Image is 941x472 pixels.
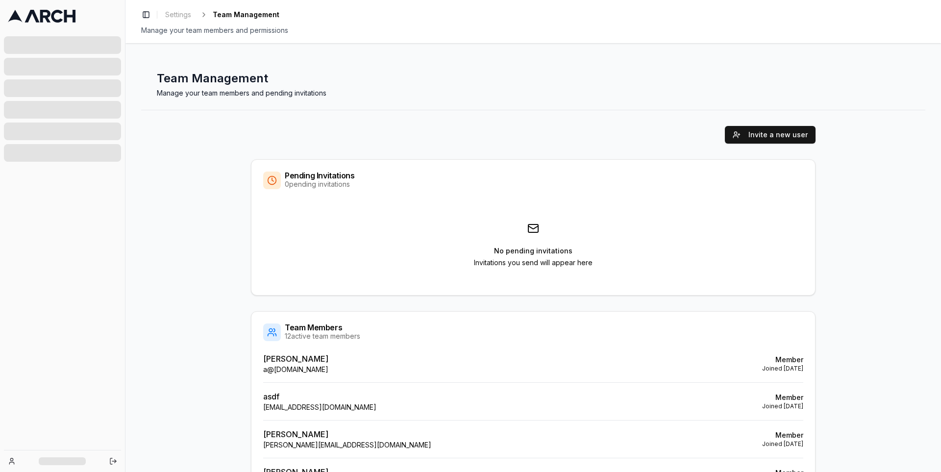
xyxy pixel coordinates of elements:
button: Log out [106,454,120,468]
div: 12 active team members [285,331,360,341]
p: Member [762,430,803,440]
p: Joined [DATE] [762,365,803,373]
p: Member [762,355,803,365]
p: Invitations you send will appear here [474,258,593,268]
p: asdf [263,391,376,402]
a: Settings [161,8,195,22]
div: Manage your team members and permissions [141,25,925,35]
p: [EMAIL_ADDRESS][DOMAIN_NAME] [263,402,376,412]
p: Member [762,393,803,402]
p: Joined [DATE] [762,440,803,448]
p: No pending invitations [494,246,572,256]
h1: Team Management [157,71,910,86]
span: Team Management [213,10,279,20]
p: [PERSON_NAME] [263,428,431,440]
nav: breadcrumb [161,8,279,22]
div: Pending Invitations [285,172,354,179]
p: [PERSON_NAME][EMAIL_ADDRESS][DOMAIN_NAME] [263,440,431,450]
span: Settings [165,10,191,20]
p: Manage your team members and pending invitations [157,88,910,98]
p: a@[DOMAIN_NAME] [263,365,328,374]
div: 0 pending invitations [285,179,354,189]
button: Invite a new user [725,126,816,144]
p: Joined [DATE] [762,402,803,410]
p: [PERSON_NAME] [263,353,328,365]
div: Team Members [285,323,360,331]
